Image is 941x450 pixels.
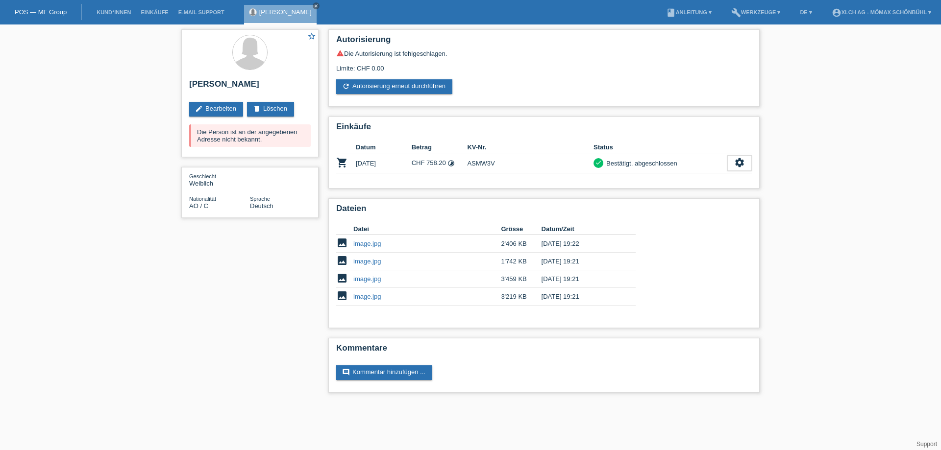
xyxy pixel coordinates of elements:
[726,9,786,15] a: buildWerkzeuge ▾
[356,142,412,153] th: Datum
[661,9,717,15] a: bookAnleitung ▾
[314,3,319,8] i: close
[542,223,622,235] th: Datum/Zeit
[336,255,348,266] i: image
[501,235,541,253] td: 2'406 KB
[412,153,468,173] td: CHF 758.20
[250,196,270,202] span: Sprache
[412,142,468,153] th: Betrag
[189,102,243,117] a: editBearbeiten
[189,172,250,187] div: Weiblich
[189,173,216,179] span: Geschlecht
[15,8,67,16] a: POS — MF Group
[250,202,273,210] span: Deutsch
[189,124,311,147] div: Die Person ist an der angegebenen Adresse nicht bekannt.
[501,288,541,306] td: 3'219 KB
[247,102,294,117] a: deleteLöschen
[595,159,602,166] i: check
[342,82,350,90] i: refresh
[342,368,350,376] i: comment
[594,142,727,153] th: Status
[832,8,842,18] i: account_circle
[336,35,752,49] h2: Autorisierung
[336,237,348,249] i: image
[353,275,381,283] a: image.jpg
[195,105,203,113] i: edit
[353,293,381,300] a: image.jpg
[253,105,261,113] i: delete
[603,158,677,168] div: Bestätigt, abgeschlossen
[501,223,541,235] th: Grösse
[336,290,348,302] i: image
[467,153,594,173] td: ASMW3V
[542,253,622,270] td: [DATE] 19:21
[189,202,208,210] span: Angola / C / 28.08.2002
[336,79,452,94] a: refreshAutorisierung erneut durchführen
[353,223,501,235] th: Datei
[336,122,752,137] h2: Einkäufe
[307,32,316,42] a: star_border
[336,343,752,358] h2: Kommentare
[336,272,348,284] i: image
[447,160,455,167] i: Fixe Raten - Zinsübernahme durch Kunde (24 Raten)
[173,9,229,15] a: E-Mail Support
[916,441,937,448] a: Support
[467,142,594,153] th: KV-Nr.
[501,253,541,270] td: 1'742 KB
[92,9,136,15] a: Kund*innen
[189,79,311,94] h2: [PERSON_NAME]
[666,8,676,18] i: book
[542,270,622,288] td: [DATE] 19:21
[731,8,741,18] i: build
[501,270,541,288] td: 3'459 KB
[259,8,312,16] a: [PERSON_NAME]
[336,49,344,57] i: warning
[136,9,173,15] a: Einkäufe
[336,157,348,168] i: POSP00028289
[307,32,316,41] i: star_border
[336,365,432,380] a: commentKommentar hinzufügen ...
[336,204,752,218] h2: Dateien
[336,49,752,57] div: Die Autorisierung ist fehlgeschlagen.
[353,258,381,265] a: image.jpg
[356,153,412,173] td: [DATE]
[313,2,320,9] a: close
[336,57,752,72] div: Limite: CHF 0.00
[827,9,936,15] a: account_circleXLCH AG - Mömax Schönbühl ▾
[542,235,622,253] td: [DATE] 19:22
[542,288,622,306] td: [DATE] 19:21
[795,9,817,15] a: DE ▾
[189,196,216,202] span: Nationalität
[353,240,381,247] a: image.jpg
[734,157,745,168] i: settings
